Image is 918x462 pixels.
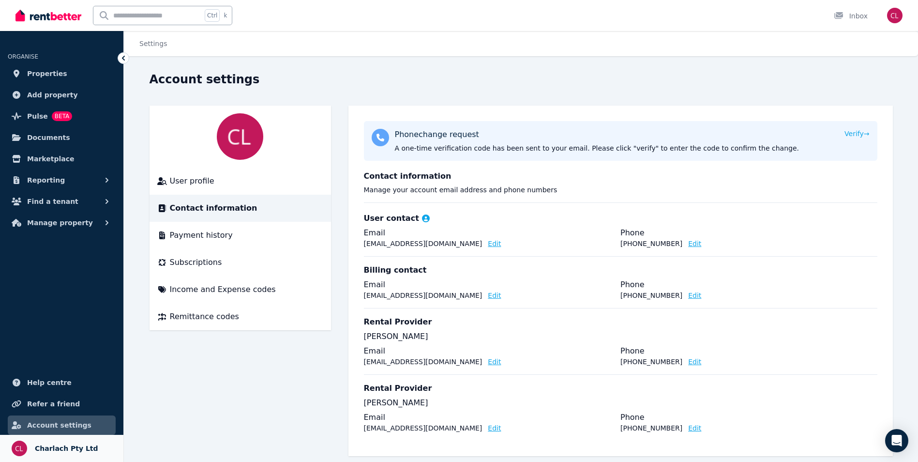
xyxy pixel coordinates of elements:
[844,129,869,139] button: Verify
[27,110,48,122] span: Pulse
[170,202,257,214] span: Contact information
[620,279,877,291] legend: Phone
[8,373,116,392] a: Help centre
[688,291,701,300] button: Edit
[364,331,877,342] p: [PERSON_NAME]
[620,291,682,300] p: [PHONE_NUMBER]
[688,357,701,367] button: Edit
[488,291,501,300] button: Edit
[170,284,276,295] span: Income and Expense codes
[620,345,877,357] legend: Phone
[27,398,80,410] span: Refer a friend
[27,153,74,165] span: Marketplace
[620,227,877,239] legend: Phone
[364,423,482,433] p: [EMAIL_ADDRESS][DOMAIN_NAME]
[620,357,682,367] p: [PHONE_NUMBER]
[170,230,233,241] span: Payment history
[157,284,323,295] a: Income and Expense codes
[620,423,682,433] p: [PHONE_NUMBER]
[8,128,116,147] a: Documents
[8,85,116,105] a: Add property
[364,412,621,423] legend: Email
[364,383,432,394] h3: Rental Provider
[27,68,67,79] span: Properties
[887,8,903,23] img: Charlach Pty Ltd
[217,113,263,160] img: Charlach Pty Ltd
[488,423,501,433] button: Edit
[205,9,220,22] span: Ctrl
[364,279,621,291] legend: Email
[395,143,799,153] p: A one-time verification code has been sent to your email. Please click "verify" to enter the code...
[170,175,214,187] span: User profile
[27,217,93,229] span: Manage property
[35,443,98,454] span: Charlach Pty Ltd
[124,31,179,56] nav: Breadcrumb
[8,64,116,83] a: Properties
[27,419,91,431] span: Account settings
[364,185,877,195] p: Manage your account email address and phone numbers
[620,412,877,423] legend: Phone
[8,416,116,435] a: Account settings
[364,291,482,300] p: [EMAIL_ADDRESS][DOMAIN_NAME]
[885,429,908,452] div: Open Intercom Messenger
[364,264,427,276] h3: Billing contact
[8,394,116,414] a: Refer a friend
[27,196,78,207] span: Find a tenant
[170,257,222,268] span: Subscriptions
[157,257,323,268] a: Subscriptions
[150,72,260,87] h1: Account settings
[27,174,65,186] span: Reporting
[8,192,116,211] button: Find a tenant
[364,239,482,248] p: [EMAIL_ADDRESS][DOMAIN_NAME]
[157,175,323,187] a: User profile
[488,239,501,248] button: Edit
[8,149,116,169] a: Marketplace
[364,397,877,409] p: [PERSON_NAME]
[157,230,323,241] a: Payment history
[364,357,482,367] p: [EMAIL_ADDRESS][DOMAIN_NAME]
[8,53,38,60] span: ORGANISE
[8,107,116,126] a: PulseBETA
[864,130,870,138] span: →
[170,311,239,323] span: Remittance codes
[157,311,323,323] a: Remittance codes
[834,11,868,21] div: Inbox
[15,8,81,23] img: RentBetter
[157,202,323,214] a: Contact information
[224,12,227,19] span: k
[364,345,621,357] legend: Email
[488,357,501,367] button: Edit
[688,239,701,248] button: Edit
[139,40,167,47] a: Settings
[688,423,701,433] button: Edit
[8,170,116,190] button: Reporting
[52,111,72,121] span: BETA
[620,239,682,248] p: [PHONE_NUMBER]
[364,316,432,328] h3: Rental Provider
[395,129,799,140] p: Phone change request
[364,213,419,224] h3: User contact
[27,377,72,388] span: Help centre
[12,441,27,456] img: Charlach Pty Ltd
[364,227,621,239] legend: Email
[8,213,116,232] button: Manage property
[27,132,70,143] span: Documents
[27,89,78,101] span: Add property
[364,170,877,182] h3: Contact information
